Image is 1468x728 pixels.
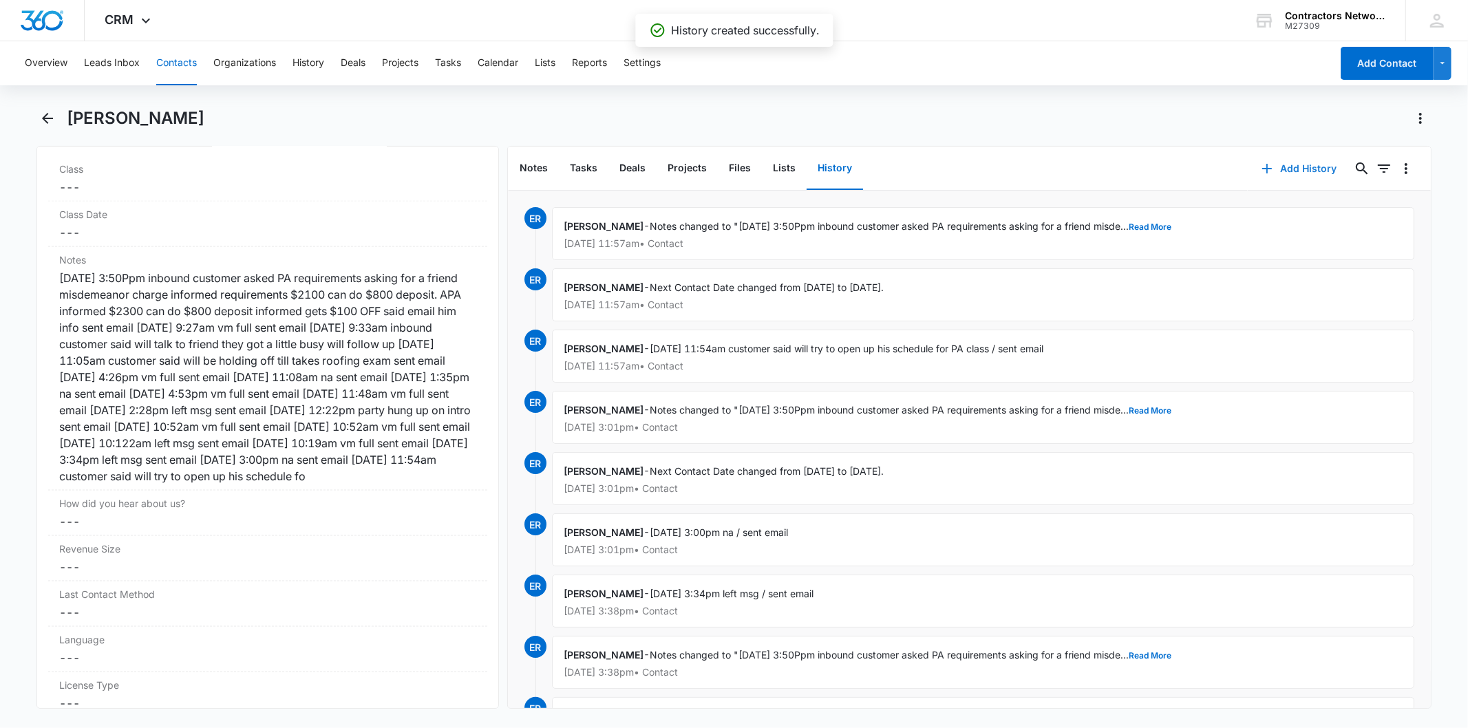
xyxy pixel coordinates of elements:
[1410,107,1432,129] button: Actions
[25,41,67,85] button: Overview
[1129,223,1171,231] button: Read More
[292,41,324,85] button: History
[48,627,487,672] div: Language---
[36,107,58,129] button: Back
[59,513,476,530] dd: ---
[564,239,1403,248] p: [DATE] 11:57am • Contact
[509,147,559,190] button: Notes
[59,604,476,621] dd: ---
[1129,407,1171,415] button: Read More
[564,300,1403,310] p: [DATE] 11:57am • Contact
[1285,21,1385,31] div: account id
[564,281,643,293] span: [PERSON_NAME]
[435,41,461,85] button: Tasks
[552,268,1414,321] div: -
[564,422,1403,432] p: [DATE] 3:01pm • Contact
[59,253,476,267] label: Notes
[213,41,276,85] button: Organizations
[67,108,204,129] h1: [PERSON_NAME]
[1341,47,1434,80] button: Add Contact
[478,41,518,85] button: Calendar
[564,667,1403,677] p: [DATE] 3:38pm • Contact
[564,343,643,354] span: [PERSON_NAME]
[59,587,476,601] label: Last Contact Method
[671,22,819,39] p: History created successfully.
[807,147,863,190] button: History
[84,41,140,85] button: Leads Inbox
[657,147,718,190] button: Projects
[1248,152,1351,185] button: Add History
[382,41,418,85] button: Projects
[564,588,643,599] span: [PERSON_NAME]
[552,513,1414,566] div: -
[48,156,487,202] div: Class---
[564,526,643,538] span: [PERSON_NAME]
[1129,652,1171,660] button: Read More
[48,581,487,627] div: Last Contact Method---
[524,268,546,290] span: ER
[624,41,661,85] button: Settings
[650,281,884,293] span: Next Contact Date changed from [DATE] to [DATE].
[650,343,1043,354] span: [DATE] 11:54am customer said will try to open up his schedule for PA class / sent email
[564,484,1403,493] p: [DATE] 3:01pm • Contact
[48,491,487,536] div: How did you hear about us?---
[608,147,657,190] button: Deals
[1351,158,1373,180] button: Search...
[59,542,476,556] label: Revenue Size
[156,41,197,85] button: Contacts
[564,220,643,232] span: [PERSON_NAME]
[564,404,643,416] span: [PERSON_NAME]
[524,636,546,658] span: ER
[650,526,788,538] span: [DATE] 3:00pm na / sent email
[105,12,134,27] span: CRM
[59,496,476,511] label: How did you hear about us?
[572,41,607,85] button: Reports
[650,404,1171,416] span: Notes changed to "[DATE] 3:50Ppm inbound customer asked PA requirements asking for a friend misde...
[59,678,476,692] label: License Type
[59,162,476,176] label: Class
[564,649,643,661] span: [PERSON_NAME]
[524,697,546,719] span: ER
[552,330,1414,383] div: -
[59,224,476,241] dd: ---
[59,207,476,222] label: Class Date
[559,147,608,190] button: Tasks
[552,391,1414,444] div: -
[48,247,487,491] div: Notes[DATE] 3:50Ppm inbound customer asked PA requirements asking for a friend misdemeanor charge...
[552,575,1414,628] div: -
[535,41,555,85] button: Lists
[564,606,1403,616] p: [DATE] 3:38pm • Contact
[524,330,546,352] span: ER
[1395,158,1417,180] button: Overflow Menu
[524,391,546,413] span: ER
[650,220,1171,232] span: Notes changed to "[DATE] 3:50Ppm inbound customer asked PA requirements asking for a friend misde...
[650,649,1171,661] span: Notes changed to "[DATE] 3:50Ppm inbound customer asked PA requirements asking for a friend misde...
[552,636,1414,689] div: -
[524,452,546,474] span: ER
[59,179,476,195] dd: ---
[524,575,546,597] span: ER
[1373,158,1395,180] button: Filters
[59,559,476,575] dd: ---
[524,513,546,535] span: ER
[341,41,365,85] button: Deals
[564,545,1403,555] p: [DATE] 3:01pm • Contact
[564,361,1403,371] p: [DATE] 11:57am • Contact
[564,465,643,477] span: [PERSON_NAME]
[48,536,487,581] div: Revenue Size---
[59,632,476,647] label: Language
[762,147,807,190] button: Lists
[59,650,476,666] dd: ---
[552,207,1414,260] div: -
[650,465,884,477] span: Next Contact Date changed from [DATE] to [DATE].
[718,147,762,190] button: Files
[48,672,487,718] div: License Type---
[59,695,476,711] dd: ---
[1285,10,1385,21] div: account name
[524,207,546,229] span: ER
[48,202,487,247] div: Class Date---
[552,452,1414,505] div: -
[650,588,813,599] span: [DATE] 3:34pm left msg / sent email
[59,270,476,484] div: [DATE] 3:50Ppm inbound customer asked PA requirements asking for a friend misdemeanor charge info...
